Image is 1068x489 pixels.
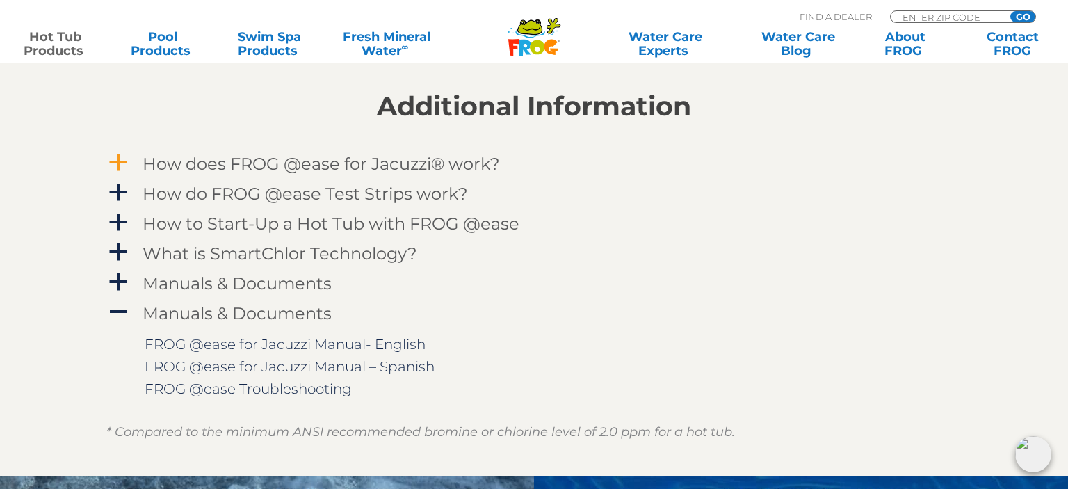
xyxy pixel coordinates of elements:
input: Zip Code Form [901,11,995,23]
a: Swim SpaProducts [228,30,311,58]
sup: ∞ [402,41,409,52]
a: FROG @ease for Jacuzzi Manual- English [145,336,426,353]
h4: How to Start-Up a Hot Tub with FROG @ease [143,214,519,233]
span: a [108,212,129,233]
h4: How does FROG @ease for Jacuzzi® work? [143,154,500,173]
a: AboutFROG [864,30,947,58]
a: a How to Start-Up a Hot Tub with FROG @ease [106,211,962,237]
h4: Manuals & Documents [143,274,332,293]
a: a What is SmartChlor Technology? [106,241,962,266]
span: a [108,242,129,263]
a: A Manuals & Documents [106,300,962,326]
h4: How do FROG @ease Test Strips work? [143,184,468,203]
p: Find A Dealer [800,10,872,23]
a: FROG @ease Troubleshooting [145,380,352,397]
h2: Additional Information [106,91,962,122]
a: Water CareBlog [757,30,841,58]
span: A [108,302,129,323]
a: PoolProducts [121,30,204,58]
a: a Manuals & Documents [106,271,962,296]
h4: What is SmartChlor Technology? [143,244,417,263]
h4: Manuals & Documents [143,304,332,323]
span: a [108,272,129,293]
a: Hot TubProducts [14,30,97,58]
a: a How does FROG @ease for Jacuzzi® work? [106,151,962,177]
input: GO [1010,11,1035,22]
em: * Compared to the minimum ANSI recommended bromine or chlorine level of 2.0 ppm for a hot tub. [106,424,735,440]
span: a [108,182,129,203]
a: a How do FROG @ease Test Strips work? [106,181,962,207]
a: Fresh MineralWater∞ [335,30,439,58]
span: a [108,152,129,173]
img: openIcon [1015,436,1051,472]
a: FROG @ease for Jacuzzi Manual – Spanish [145,358,435,375]
a: ContactFROG [971,30,1054,58]
a: Water CareExperts [598,30,733,58]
